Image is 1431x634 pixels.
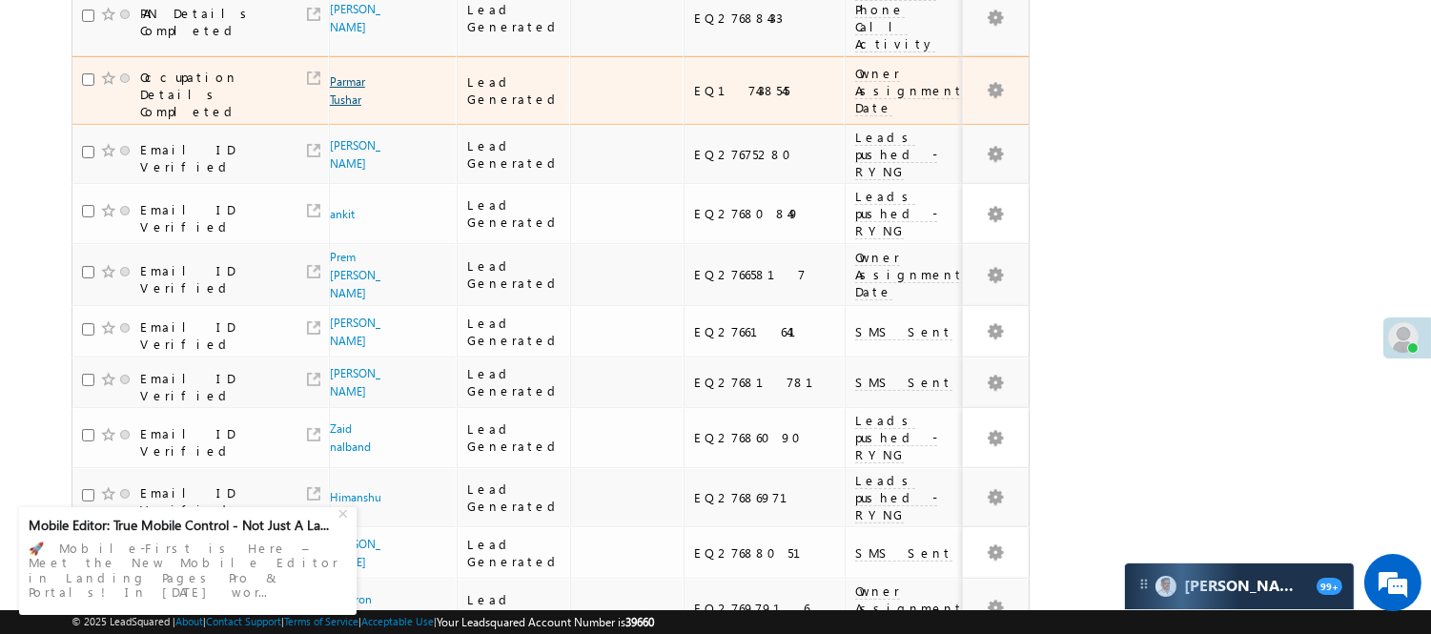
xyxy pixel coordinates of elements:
img: carter-drag [1136,577,1152,592]
div: Lead Generated [467,481,562,515]
div: Lead Generated [467,196,562,231]
div: PAN Details Completed [140,5,283,39]
span: SMS Sent [855,374,952,391]
div: Email ID Verified [140,262,283,297]
div: 🚀 Mobile-First is Here – Meet the New Mobile Editor in Landing Pages Pro & Portals! In [DATE] wor... [29,535,347,605]
div: EQ27686090 [694,429,836,446]
div: EQ27661641 [694,323,836,340]
div: Email ID Verified [140,484,283,519]
a: Prem [PERSON_NAME] [330,250,380,300]
a: Terms of Service [284,615,358,627]
div: Lead Generated [467,315,562,349]
span: Owner Assignment Date [855,249,964,300]
div: EQ27697916 [694,600,836,617]
div: EQ17438545 [694,82,836,99]
div: Lead Generated [467,420,562,455]
a: [PERSON_NAME] [330,138,380,171]
div: EQ27680849 [694,205,836,222]
div: EQ27686971 [694,489,836,506]
a: About [175,615,203,627]
div: EQ27688051 [694,544,836,562]
span: SMS Sent [855,323,952,340]
div: Email ID Verified [140,201,283,235]
div: Lead Generated [467,1,562,35]
span: 39660 [625,615,654,629]
span: Owner Assignment Date [855,583,964,634]
a: Acceptable Use [361,615,434,627]
a: Contact Support [206,615,281,627]
div: Email ID Verified [140,318,283,353]
span: SMS Sent [855,544,952,562]
div: EQ27688433 [694,10,836,27]
div: Lead Generated [467,536,562,570]
a: ankit [330,207,355,221]
div: EQ27675280 [694,146,836,163]
span: 99+ [1317,578,1342,595]
div: Lead Generated [467,365,562,399]
span: © 2025 LeadSquared | | | | | [72,613,654,631]
div: Lead Generated [467,73,562,108]
span: Leads pushed - RYNG [855,472,937,523]
div: Mobile Editor: True Mobile Control - Not Just A La... [29,517,336,534]
div: Email ID Verified [140,370,283,404]
div: Lead Generated [467,591,562,625]
div: + [334,501,357,523]
div: Email ID Verified [140,425,283,460]
div: EQ27665817 [694,266,836,283]
a: [PERSON_NAME] [330,316,380,348]
div: Occupation Details Completed [140,69,283,120]
a: Himanshu [330,490,381,504]
div: carter-dragCarter[PERSON_NAME]99+ [1124,562,1355,610]
div: EQ27681781 [694,374,836,391]
span: Leads pushed - RYNG [855,412,937,463]
span: Leads pushed - RYNG [855,188,937,239]
a: Zaid nalband [330,421,371,454]
a: [PERSON_NAME] [330,366,380,399]
a: [PERSON_NAME] [330,2,380,34]
div: Lead Generated [467,137,562,172]
div: Lead Generated [467,257,562,292]
span: Owner Assignment Date [855,65,964,116]
div: Email ID Verified [140,141,283,175]
span: Leads pushed - RYNG [855,129,937,180]
span: Your Leadsquared Account Number is [437,615,654,629]
a: Parmar Tushar [330,74,365,107]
